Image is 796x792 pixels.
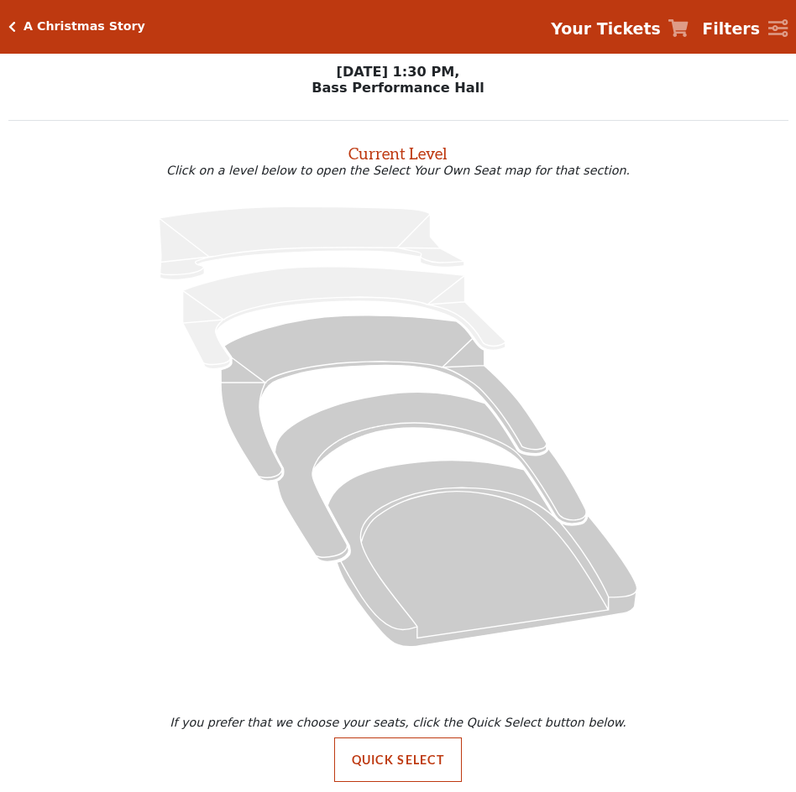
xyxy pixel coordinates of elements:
[327,460,636,646] path: Orchestra / Parterre Circle - Seats Available: 131
[24,19,145,34] h5: A Christmas Story
[8,137,788,164] h2: Current Level
[702,19,760,38] strong: Filters
[551,19,661,38] strong: Your Tickets
[8,64,788,96] p: [DATE] 1:30 PM, Bass Performance Hall
[183,266,505,368] path: Lower Gallery - Seats Available: 0
[334,737,463,783] button: Quick Select
[160,206,464,279] path: Upper Gallery - Seats Available: 0
[8,21,16,33] a: Click here to go back to filters
[12,716,784,729] p: If you prefer that we choose your seats, click the Quick Select button below.
[702,17,788,41] a: Filters
[551,17,689,41] a: Your Tickets
[8,164,788,177] p: Click on a level below to open the Select Your Own Seat map for that section.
